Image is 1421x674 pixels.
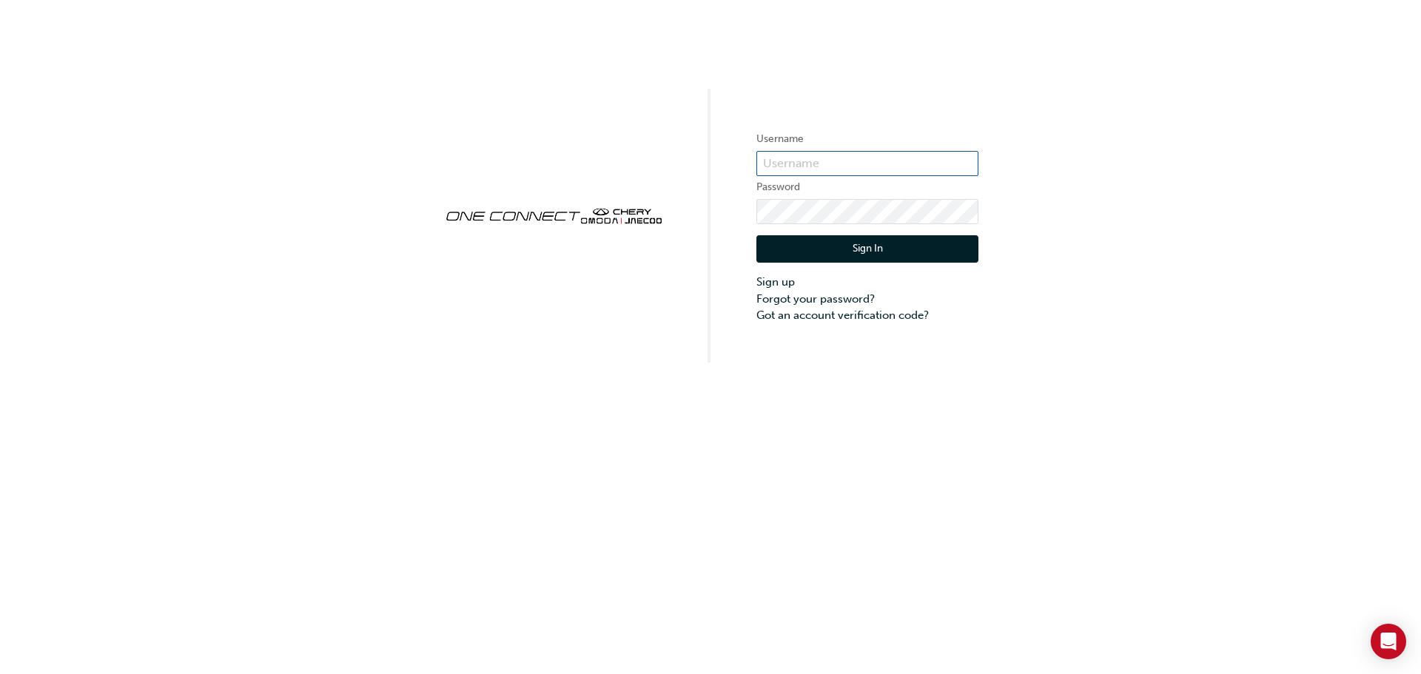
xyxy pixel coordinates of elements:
div: Open Intercom Messenger [1371,624,1406,659]
img: oneconnect [443,195,665,234]
a: Forgot your password? [756,291,978,308]
label: Password [756,178,978,196]
a: Sign up [756,274,978,291]
label: Username [756,130,978,148]
input: Username [756,151,978,176]
a: Got an account verification code? [756,307,978,324]
button: Sign In [756,235,978,263]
